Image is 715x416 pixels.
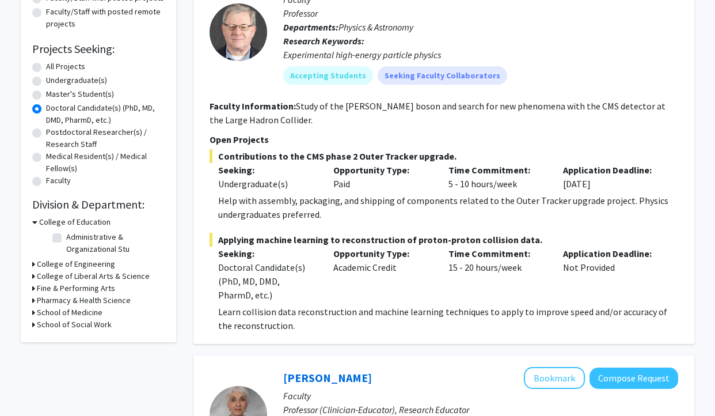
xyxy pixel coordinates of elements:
[283,35,364,47] b: Research Keywords:
[32,198,165,211] h2: Division & Department:
[283,48,678,62] div: Experimental high-energy particle physics
[210,149,678,163] span: Contributions to the CMS phase 2 Outer Tracker upgrade.
[210,233,678,247] span: Applying machine learning to reconstruction of proton-proton collision data.
[283,21,339,33] b: Departments:
[46,150,165,175] label: Medical Resident(s) / Medical Fellow(s)
[46,60,85,73] label: All Projects
[37,319,112,331] h3: School of Social Work
[448,247,546,260] p: Time Commitment:
[46,74,107,86] label: Undergraduate(s)
[66,231,162,255] label: Administrative & Organizational Stu
[590,368,678,389] button: Compose Request to Rossi Noreen
[46,102,165,126] label: Doctoral Candidate(s) (PhD, MD, DMD, PharmD, etc.)
[37,258,115,270] h3: College of Engineering
[32,42,165,56] h2: Projects Seeking:
[554,163,670,191] div: [DATE]
[339,21,413,33] span: Physics & Astronomy
[333,247,431,260] p: Opportunity Type:
[37,282,115,294] h3: Fine & Performing Arts
[46,126,165,150] label: Postdoctoral Researcher(s) / Research Staff
[39,216,111,228] h3: College of Education
[333,163,431,177] p: Opportunity Type:
[325,163,440,191] div: Paid
[563,163,661,177] p: Application Deadline:
[218,177,316,191] div: Undergraduate(s)
[283,389,678,403] p: Faculty
[563,247,661,260] p: Application Deadline:
[440,247,555,302] div: 15 - 20 hours/week
[554,247,670,302] div: Not Provided
[210,100,665,126] fg-read-more: Study of the [PERSON_NAME] boson and search for new phenomena with the CMS detector at the Large ...
[283,370,372,385] a: [PERSON_NAME]
[210,133,678,146] p: Open Projects
[440,163,555,191] div: 5 - 10 hours/week
[218,247,316,260] p: Seeking:
[218,260,316,302] div: Doctoral Candidate(s) (PhD, MD, DMD, PharmD, etc.)
[218,194,678,221] p: Help with assembly, packaging, and shipping of components related to the Outer Tracker upgrade pr...
[46,88,114,100] label: Master's Student(s)
[283,6,678,20] p: Professor
[218,163,316,177] p: Seeking:
[524,367,585,389] button: Add Rossi Noreen to Bookmarks
[37,294,131,307] h3: Pharmacy & Health Science
[37,270,150,282] h3: College of Liberal Arts & Science
[325,247,440,302] div: Academic Credit
[37,307,102,319] h3: School of Medicine
[378,66,507,85] mat-chip: Seeking Faculty Collaborators
[448,163,546,177] p: Time Commitment:
[210,100,296,112] b: Faculty Information:
[283,66,373,85] mat-chip: Accepting Students
[9,364,49,407] iframe: Chat
[218,305,678,332] p: Learn collision data reconstruction and machine learning techniques to apply to improve speed and...
[46,175,71,187] label: Faculty
[46,6,165,30] label: Faculty/Staff with posted remote projects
